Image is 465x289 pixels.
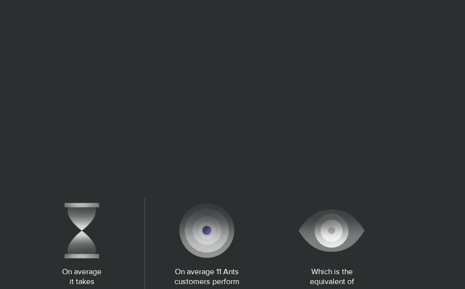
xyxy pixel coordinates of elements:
[174,267,239,285] span: On average 11 Ants customers perform
[62,267,101,285] span: On average it takes
[23,198,140,262] img: Shap_6.avif
[148,198,265,262] img: Image_04.avif
[273,198,390,262] img: Shap_5.avif
[310,267,354,285] span: Which is the equivalent of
